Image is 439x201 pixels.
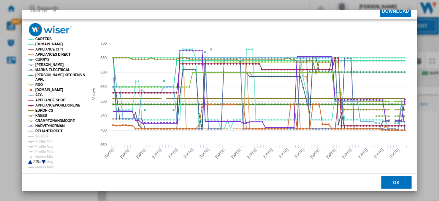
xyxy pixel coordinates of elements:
tspan: AEG [35,93,43,97]
tspan: [PERSON_NAME] [35,63,64,67]
tspan: [DATE] [167,148,178,159]
tspan: [DATE] [341,148,353,159]
tspan: [DATE] [199,148,210,159]
tspan: HARVEYNORMAN [35,124,64,128]
tspan: WEBBS [35,134,48,138]
tspan: RELIANTDIRECT [35,129,62,133]
tspan: 400 [100,128,107,132]
tspan: CRAMPTONANDMOORE [35,119,75,123]
tspan: [PERSON_NAME] KITCHENS & [35,73,85,77]
tspan: [DATE] [104,148,115,159]
tspan: [DATE] [325,148,337,159]
tspan: [DATE] [135,148,146,159]
tspan: [DATE] [119,148,131,159]
tspan: KNEES [35,114,47,118]
button: OK [381,176,412,189]
tspan: [DATE] [151,148,163,159]
tspan: [DATE] [309,148,321,159]
div: 3 Months [29,8,47,13]
text: 2/3 [33,159,39,164]
tspan: 350 [100,143,107,147]
md-dialog: Product popup [22,10,417,191]
tspan: APPLIANCEWORLDONLINE [35,103,81,107]
tspan: Profile Avg [35,145,53,148]
tspan: APPLIANCE CITY [35,47,63,51]
tspan: 650 [100,56,107,60]
tspan: Market Min [35,155,53,159]
tspan: RDO [35,83,43,87]
tspan: APPLIANCE SHOP [35,98,66,102]
tspan: Market Max [35,165,54,169]
tspan: 700 [100,41,107,45]
tspan: CARTERS [35,37,52,41]
tspan: 450 [100,114,107,118]
tspan: [DOMAIN_NAME] [35,42,63,46]
img: logo_wiser_300x94.png [29,23,72,36]
tspan: [DATE] [278,148,289,159]
tspan: 600 [100,70,107,74]
tspan: CURRYS [35,58,50,62]
tspan: [DATE] [357,148,368,159]
tspan: APPLIANCES DIRECT [35,53,71,56]
button: Download [380,4,411,17]
tspan: Values [92,88,96,100]
tspan: [DATE] [246,148,258,159]
tspan: [DATE] [183,148,194,159]
tspan: 550 [100,85,107,89]
tspan: MARKS ELECTRICAL [35,68,70,72]
tspan: Profile Min [35,139,52,143]
tspan: [DATE] [262,148,273,159]
tspan: 500 [100,99,107,103]
tspan: [DATE] [373,148,384,159]
tspan: [DOMAIN_NAME] [35,88,63,92]
tspan: [DATE] [230,148,242,159]
tspan: [DATE] [294,148,305,159]
tspan: EURONICS [35,109,53,112]
tspan: [DATE] [214,148,226,159]
tspan: Profile Max [35,150,54,154]
tspan: [DATE] [389,148,400,159]
tspan: APPL [35,78,44,81]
